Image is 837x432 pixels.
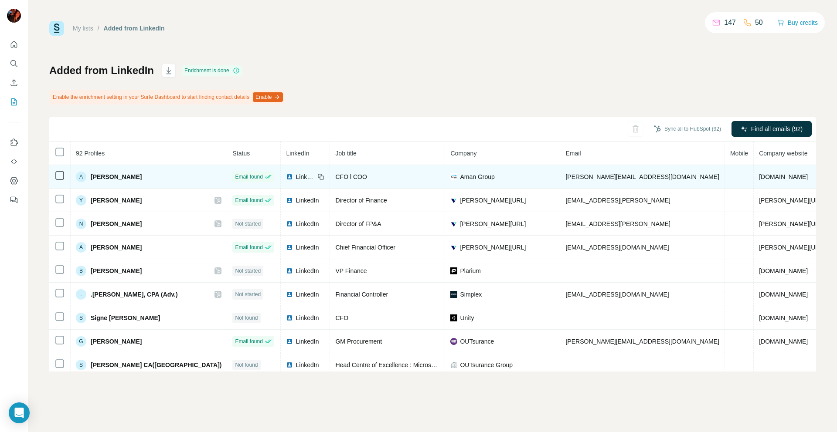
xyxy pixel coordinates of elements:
[296,243,319,252] span: LinkedIn
[450,150,476,157] span: Company
[759,267,808,274] span: [DOMAIN_NAME]
[565,150,581,157] span: Email
[76,150,105,157] span: 92 Profiles
[777,17,818,29] button: Buy credits
[235,196,262,204] span: Email found
[565,220,670,227] span: [EMAIL_ADDRESS][PERSON_NAME]
[49,90,285,105] div: Enable the enrichment setting in your Surfe Dashboard to start finding contact details
[76,266,86,276] div: B
[286,220,293,227] img: LinkedIn logo
[335,220,381,227] span: Director of FP&A
[460,267,480,275] span: Plarium
[296,337,319,346] span: LinkedIn
[648,122,727,135] button: Sync all to HubSpot (92)
[286,361,293,368] img: LinkedIn logo
[296,290,319,299] span: LinkedIn
[286,244,293,251] img: LinkedIn logo
[76,289,86,300] div: .
[335,291,388,298] span: Financial Controller
[450,244,457,251] img: company-logo
[460,243,526,252] span: [PERSON_NAME][URL]
[759,338,808,345] span: [DOMAIN_NAME]
[91,337,142,346] span: [PERSON_NAME]
[335,197,387,204] span: Director of Finance
[232,150,250,157] span: Status
[91,196,142,205] span: [PERSON_NAME]
[76,219,86,229] div: N
[565,244,669,251] span: [EMAIL_ADDRESS][DOMAIN_NAME]
[76,242,86,253] div: A
[76,336,86,347] div: G
[7,94,21,110] button: My lists
[235,220,261,228] span: Not started
[49,21,64,36] img: Surfe Logo
[91,314,160,322] span: Signe [PERSON_NAME]
[450,197,457,204] img: company-logo
[7,135,21,150] button: Use Surfe on LinkedIn
[450,173,457,180] img: company-logo
[7,154,21,169] button: Use Surfe API
[751,125,803,133] span: Find all emails (92)
[296,219,319,228] span: LinkedIn
[296,361,319,369] span: LinkedIn
[335,173,367,180] span: CFO l COO
[91,219,142,228] span: [PERSON_NAME]
[235,361,258,369] span: Not found
[335,338,382,345] span: GM Procurement
[450,314,457,321] img: company-logo
[235,290,261,298] span: Not started
[7,75,21,91] button: Enrich CSV
[98,24,99,33] li: /
[286,314,293,321] img: LinkedIn logo
[565,197,670,204] span: [EMAIL_ADDRESS][PERSON_NAME]
[91,361,221,369] span: [PERSON_NAME] CA([GEOGRAPHIC_DATA])
[235,337,262,345] span: Email found
[91,243,142,252] span: [PERSON_NAME]
[49,64,154,78] h1: Added from LinkedIn
[76,195,86,206] div: Y
[730,150,748,157] span: Mobile
[9,402,30,423] div: Open Intercom Messenger
[460,172,494,181] span: Aman Group
[755,17,763,28] p: 50
[296,267,319,275] span: LinkedIn
[286,197,293,204] img: LinkedIn logo
[104,24,165,33] div: Added from LinkedIn
[76,360,86,370] div: S
[335,244,395,251] span: Chief Financial Officer
[460,290,482,299] span: Simplex
[335,267,367,274] span: VP Finance
[759,291,808,298] span: [DOMAIN_NAME]
[91,267,142,275] span: [PERSON_NAME]
[235,243,262,251] span: Email found
[759,220,825,227] span: [PERSON_NAME][URL]
[7,37,21,52] button: Quick start
[460,337,494,346] span: OUTsurance
[286,267,293,274] img: LinkedIn logo
[335,314,348,321] span: CFO
[286,291,293,298] img: LinkedIn logo
[565,338,719,345] span: [PERSON_NAME][EMAIL_ADDRESS][DOMAIN_NAME]
[335,361,578,368] span: Head Centre of Excellence : Microsoft Dynamics 365 and Finance Datawarehouse (Saas)
[7,9,21,23] img: Avatar
[91,172,142,181] span: [PERSON_NAME]
[450,267,457,274] img: company-logo
[296,172,315,181] span: LinkedIn
[759,244,825,251] span: [PERSON_NAME][URL]
[76,313,86,323] div: S
[460,196,526,205] span: [PERSON_NAME][URL]
[450,220,457,227] img: company-logo
[286,150,309,157] span: LinkedIn
[235,267,261,275] span: Not started
[286,338,293,345] img: LinkedIn logo
[182,65,242,76] div: Enrichment is done
[73,25,93,32] a: My lists
[335,150,356,157] span: Job title
[732,121,812,137] button: Find all emails (92)
[759,150,807,157] span: Company website
[91,290,178,299] span: .[PERSON_NAME], CPA (Adv.)
[296,314,319,322] span: LinkedIn
[450,338,457,345] img: company-logo
[759,197,825,204] span: [PERSON_NAME][URL]
[460,361,513,369] span: OUTsurance Group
